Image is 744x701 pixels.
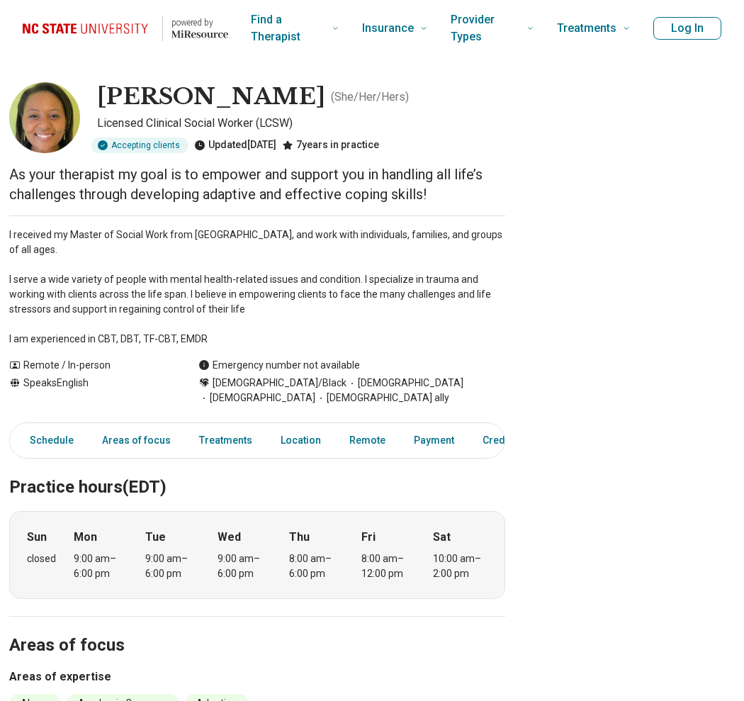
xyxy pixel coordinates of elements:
a: Location [272,426,329,455]
p: powered by [171,17,228,28]
div: 10:00 am – 2:00 pm [433,551,487,581]
p: I received my Master of Social Work from [GEOGRAPHIC_DATA], and work with individuals, families, ... [9,228,505,347]
h2: Practice hours (EDT) [9,442,505,500]
div: Emergency number not available [198,358,360,373]
strong: Sun [27,529,47,546]
span: [DEMOGRAPHIC_DATA] [346,376,463,391]
div: 9:00 am – 6:00 pm [145,551,200,581]
h3: Areas of expertise [9,668,505,685]
strong: Mon [74,529,97,546]
span: Treatments [557,18,616,38]
a: Remote [341,426,394,455]
div: Accepting clients [91,138,188,153]
strong: Thu [289,529,310,546]
div: Updated [DATE] [194,138,276,153]
h2: Areas of focus [9,600,505,658]
strong: Fri [361,529,376,546]
a: Areas of focus [94,426,179,455]
button: Log In [653,17,721,40]
div: 7 years in practice [282,138,379,153]
a: Credentials [474,426,545,455]
div: 9:00 am – 6:00 pm [218,551,272,581]
span: [DEMOGRAPHIC_DATA] ally [315,391,449,405]
span: Insurance [362,18,414,38]
img: Rachael Everett, Licensed Clinical Social Worker (LCSW) [9,82,80,153]
div: 8:00 am – 6:00 pm [289,551,344,581]
p: Licensed Clinical Social Worker (LCSW) [97,115,505,132]
h1: [PERSON_NAME] [97,82,325,112]
div: closed [27,551,56,566]
a: Schedule [13,426,82,455]
div: When does the program meet? [9,511,505,599]
div: Speaks English [9,376,170,405]
a: Home page [23,6,228,51]
p: ( She/Her/Hers ) [331,89,409,106]
p: As your therapist my goal is to empower and support you in handling all life’s challenges through... [9,164,505,204]
span: [DEMOGRAPHIC_DATA] [198,391,315,405]
div: Remote / In-person [9,358,170,373]
div: 9:00 am – 6:00 pm [74,551,128,581]
strong: Sat [433,529,451,546]
span: Find a Therapist [251,10,326,47]
span: Provider Types [451,10,521,47]
a: Treatments [191,426,261,455]
strong: Wed [218,529,241,546]
div: 8:00 am – 12:00 pm [361,551,416,581]
a: Payment [405,426,463,455]
span: [DEMOGRAPHIC_DATA]/Black [213,376,346,391]
strong: Tue [145,529,166,546]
